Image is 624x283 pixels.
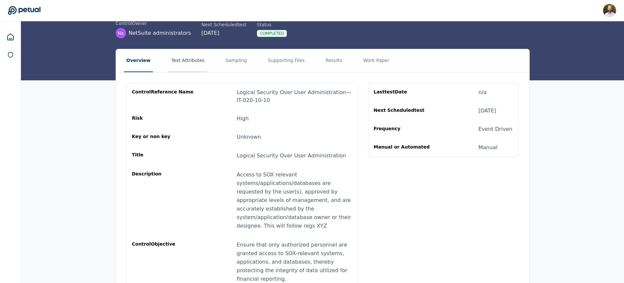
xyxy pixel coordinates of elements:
[361,49,392,72] button: Work Paper
[132,89,195,104] div: control Reference Name
[374,125,437,133] div: Frequency
[265,49,307,72] button: Supporting Files
[323,49,345,72] button: Results
[374,144,437,152] div: Manual or Automated
[132,152,195,160] div: Title
[132,115,195,123] div: Risk
[132,133,195,141] div: Key or non key
[374,107,437,115] div: Next Scheduled test
[118,30,124,36] span: Na
[479,125,513,133] div: Event Driven
[237,133,261,141] div: Unknown
[603,4,616,17] img: David Coulombe
[257,30,287,37] div: Completed
[257,21,287,28] div: Status
[201,21,246,28] div: Next Scheduled test
[223,49,250,72] button: Sampling
[237,89,352,104] div: Logical Security Over User Administration — IT-020-10-10
[237,171,352,230] div: Access to SOX relevant systems/applications/databases are requested by the user(s), approved by a...
[169,49,207,72] button: Test Attributes
[237,152,346,159] span: Logical Security Over User Administration
[479,89,487,96] div: n/a
[8,6,41,15] a: Go to Dashboard
[129,29,191,37] span: NetSuite administrators
[116,49,529,72] nav: Tabs
[3,29,18,45] a: Dashboard
[132,171,195,230] div: Description
[201,29,246,37] div: [DATE]
[3,48,18,62] a: SOC 1 Reports
[124,49,153,72] button: Overview
[237,115,249,123] div: High
[479,144,498,152] div: Manual
[374,89,437,96] div: Last test Date
[116,20,191,27] div: control Owner
[479,107,496,115] div: [DATE]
